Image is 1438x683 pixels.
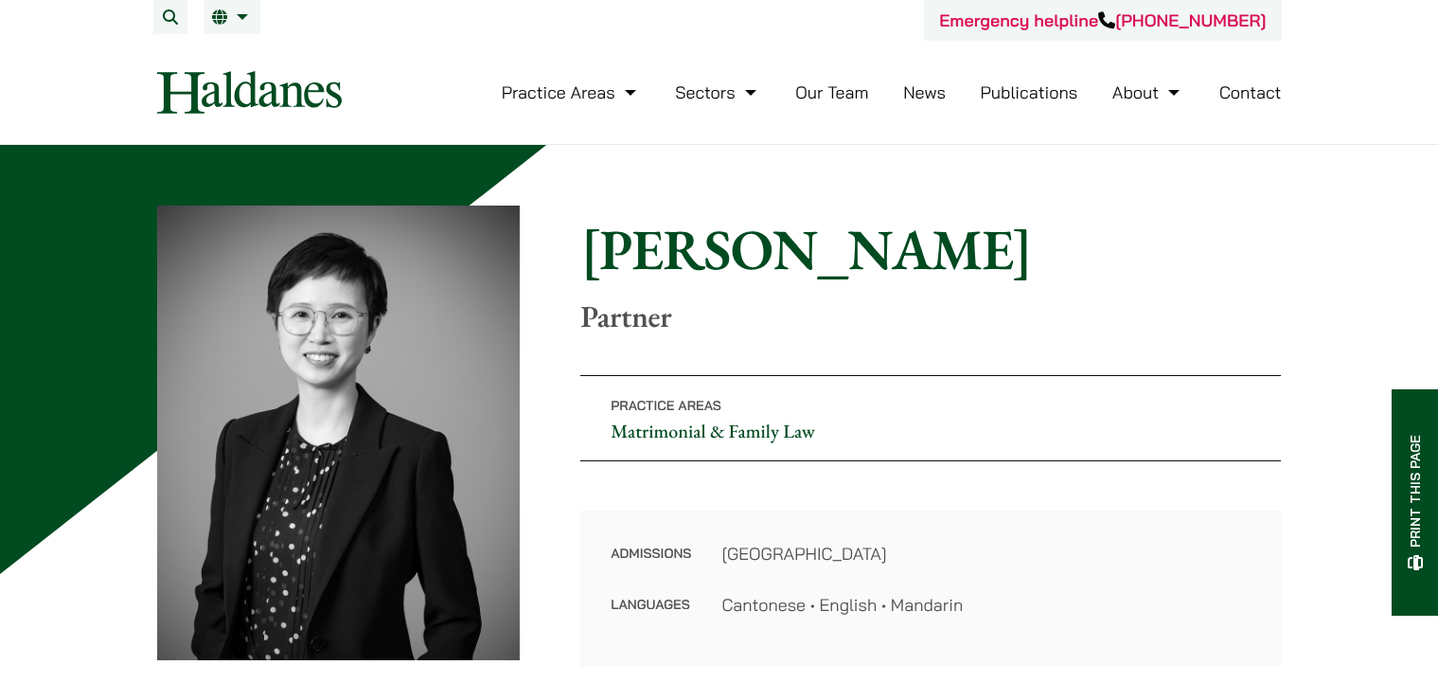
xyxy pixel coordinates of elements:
[611,397,721,414] span: Practice Areas
[1219,81,1282,103] a: Contact
[580,215,1281,283] h1: [PERSON_NAME]
[939,9,1266,31] a: Emergency helpline[PHONE_NUMBER]
[981,81,1078,103] a: Publications
[580,298,1281,334] p: Partner
[903,81,946,103] a: News
[721,592,1251,618] dd: Cantonese • English • Mandarin
[502,81,641,103] a: Practice Areas
[721,541,1251,566] dd: [GEOGRAPHIC_DATA]
[1112,81,1184,103] a: About
[157,71,342,114] img: Logo of Haldanes
[675,81,760,103] a: Sectors
[795,81,868,103] a: Our Team
[212,9,253,25] a: EN
[611,419,815,443] a: Matrimonial & Family Law
[611,541,691,592] dt: Admissions
[611,592,691,618] dt: Languages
